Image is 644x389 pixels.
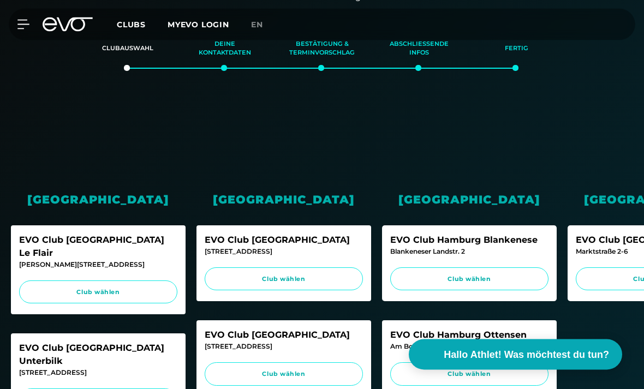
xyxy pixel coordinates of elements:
[205,247,363,257] div: [STREET_ADDRESS]
[390,234,548,247] div: EVO Club Hamburg Blankenese
[215,275,353,284] span: Club wählen
[390,342,548,352] div: Am Born 19
[390,363,548,386] a: Club wählen
[251,20,263,29] span: en
[444,348,609,362] span: Hallo Athlet! Was möchtest du tun?
[117,20,146,29] span: Clubs
[11,191,186,208] div: [GEOGRAPHIC_DATA]
[19,260,177,270] div: [PERSON_NAME][STREET_ADDRESS]
[390,247,548,257] div: Blankeneser Landstr. 2
[390,329,548,342] div: EVO Club Hamburg Ottensen
[401,275,538,284] span: Club wählen
[382,191,557,208] div: [GEOGRAPHIC_DATA]
[205,329,363,342] div: EVO Club [GEOGRAPHIC_DATA]
[401,370,538,379] span: Club wählen
[205,363,363,386] a: Club wählen
[409,339,622,370] button: Hallo Athlet! Was möchtest du tun?
[215,370,353,379] span: Club wählen
[205,342,363,352] div: [STREET_ADDRESS]
[205,268,363,291] a: Club wählen
[19,342,177,368] div: EVO Club [GEOGRAPHIC_DATA] Unterbilk
[19,234,177,260] div: EVO Club [GEOGRAPHIC_DATA] Le Flair
[196,191,371,208] div: [GEOGRAPHIC_DATA]
[251,19,276,31] a: en
[19,281,177,304] a: Club wählen
[390,268,548,291] a: Club wählen
[29,288,167,297] span: Club wählen
[205,234,363,247] div: EVO Club [GEOGRAPHIC_DATA]
[19,368,177,378] div: [STREET_ADDRESS]
[117,19,168,29] a: Clubs
[168,20,229,29] a: MYEVO LOGIN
